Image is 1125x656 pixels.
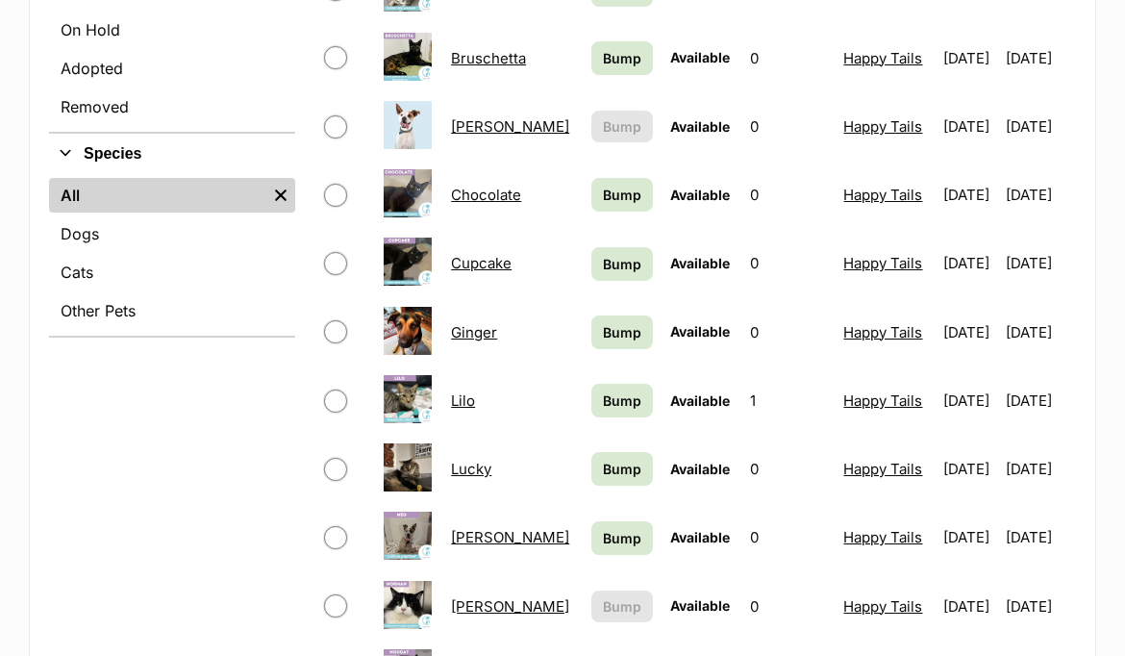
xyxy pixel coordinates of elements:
[1006,162,1074,228] td: [DATE]
[591,384,653,417] a: Bump
[603,459,641,479] span: Bump
[742,367,835,434] td: 1
[1006,436,1074,502] td: [DATE]
[843,323,922,341] a: Happy Tails
[49,174,295,336] div: Species
[936,367,1004,434] td: [DATE]
[451,460,491,478] a: Lucky
[591,247,653,281] a: Bump
[742,25,835,91] td: 0
[936,299,1004,366] td: [DATE]
[843,117,922,136] a: Happy Tails
[742,573,835,640] td: 0
[1006,573,1074,640] td: [DATE]
[603,116,641,137] span: Bump
[742,162,835,228] td: 0
[742,504,835,570] td: 0
[936,504,1004,570] td: [DATE]
[591,521,653,555] a: Bump
[591,591,653,622] button: Bump
[742,93,835,160] td: 0
[936,93,1004,160] td: [DATE]
[742,299,835,366] td: 0
[49,51,295,86] a: Adopted
[670,323,730,340] span: Available
[936,25,1004,91] td: [DATE]
[843,460,922,478] a: Happy Tails
[591,178,653,212] a: Bump
[1006,93,1074,160] td: [DATE]
[843,391,922,410] a: Happy Tails
[603,391,641,411] span: Bump
[936,436,1004,502] td: [DATE]
[451,391,475,410] a: Lilo
[843,597,922,616] a: Happy Tails
[49,216,295,251] a: Dogs
[603,528,641,548] span: Bump
[1006,504,1074,570] td: [DATE]
[591,111,653,142] button: Bump
[670,255,730,271] span: Available
[603,596,641,617] span: Bump
[843,528,922,546] a: Happy Tails
[742,436,835,502] td: 0
[742,230,835,296] td: 0
[670,118,730,135] span: Available
[1006,25,1074,91] td: [DATE]
[603,48,641,68] span: Bump
[1006,299,1074,366] td: [DATE]
[591,41,653,75] a: Bump
[451,323,497,341] a: Ginger
[49,178,266,213] a: All
[843,49,922,67] a: Happy Tails
[670,392,730,409] span: Available
[49,141,295,166] button: Species
[670,529,730,545] span: Available
[936,230,1004,296] td: [DATE]
[1006,230,1074,296] td: [DATE]
[843,186,922,204] a: Happy Tails
[266,178,295,213] a: Remove filter
[49,255,295,290] a: Cats
[49,293,295,328] a: Other Pets
[1006,367,1074,434] td: [DATE]
[451,597,569,616] a: [PERSON_NAME]
[843,254,922,272] a: Happy Tails
[451,49,526,67] a: Bruschetta
[936,573,1004,640] td: [DATE]
[603,322,641,342] span: Bump
[451,117,569,136] a: [PERSON_NAME]
[936,162,1004,228] td: [DATE]
[49,13,295,47] a: On Hold
[603,185,641,205] span: Bump
[49,89,295,124] a: Removed
[670,187,730,203] span: Available
[670,461,730,477] span: Available
[451,186,521,204] a: Chocolate
[451,528,569,546] a: [PERSON_NAME]
[670,49,730,65] span: Available
[591,452,653,486] a: Bump
[451,254,512,272] a: Cupcake
[603,254,641,274] span: Bump
[591,315,653,349] a: Bump
[670,597,730,614] span: Available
